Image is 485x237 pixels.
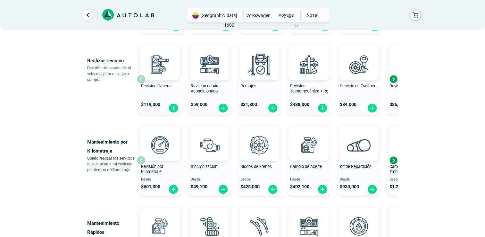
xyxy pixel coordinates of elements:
[200,127,219,147] img: AD0BCuuxAAAAAElFTkSuQmCC
[250,127,269,147] img: AD0BCuuxAAAAAElFTkSuQmCC
[87,56,137,65] p: Realizar revisión
[349,47,368,66] img: AD0BCuuxAAAAAElFTkSuQmCC
[196,131,224,159] img: sincronizacion-v3.svg
[367,103,377,113] img: fi_plus-circle2.svg
[250,47,269,66] img: AD0BCuuxAAAAAElFTkSuQmCC
[240,184,260,189] span: $ 425,000
[295,50,323,78] img: revision_tecno_mecanica-v3.svg
[347,139,371,151] img: correa_de_reparticion-v3.svg
[87,137,137,155] p: Mantenimiento por Kilometraje
[340,102,356,107] span: $ 84,000
[290,164,322,169] span: Cambio de Aceite
[191,178,229,182] span: Desde
[141,102,160,107] span: $ 119,000
[317,103,328,113] img: fi_plus-circle2.svg
[246,11,271,20] span: VOLKSWAGEN
[288,125,331,196] button: Cambio de Aceite Desde $402,100
[87,155,137,173] p: Quiero realizar los servicios que le tocan a mi vehículo por tiempo o Kilometraje
[250,209,269,228] img: AD0BCuuxAAAAAElFTkSuQmCC
[150,209,170,228] img: AD0BCuuxAAAAAElFTkSuQmCC
[290,102,309,107] span: $ 438,000
[389,83,424,88] span: Revisión de Batería
[268,184,278,194] img: fi_plus-circle2.svg
[191,184,207,189] span: $ 49,100
[191,102,207,107] span: $ 59,000
[191,164,217,169] span: Sincronizacion
[82,10,93,20] a: Ir al paso anterior
[200,47,219,66] img: AD0BCuuxAAAAAElFTkSuQmCC
[337,125,380,196] button: Kit de Repartición Desde $933,000
[389,184,413,189] span: $ 1,240,000
[245,50,273,78] img: peritaje-v3.svg
[290,178,328,182] span: Desde
[150,127,170,147] img: AD0BCuuxAAAAAElFTkSuQmCC
[290,83,328,94] span: Revisión Tecnomecánica + Rg
[87,219,137,237] p: Mantenimiento Rápidos
[240,178,279,182] span: Desde
[349,127,368,147] img: AD0BCuuxAAAAAElFTkSuQmCC
[340,184,359,189] span: $ 933,000
[240,102,257,107] span: $ 31,800
[141,83,171,88] span: Revisión General
[200,209,219,228] img: AD0BCuuxAAAAAElFTkSuQmCC
[299,127,319,147] img: AD0BCuuxAAAAAElFTkSuQmCC
[299,47,319,66] img: AD0BCuuxAAAAAElFTkSuQmCC
[238,43,281,115] button: Peritajes $31,800
[200,12,237,19] span: [GEOGRAPHIC_DATA]
[290,184,309,189] span: $ 402,100
[394,131,422,159] img: kit_de_embrague-v3.svg
[340,164,372,169] span: Kit de Repartición
[299,209,319,228] img: AD0BCuuxAAAAAElFTkSuQmCC
[389,155,398,165] div: Next slide
[141,178,179,182] span: Desde
[340,178,378,182] span: Desde
[389,178,428,182] span: Desde
[245,131,273,159] img: frenos2-v3.svg
[340,83,375,88] span: Servicio de Escáner
[192,12,199,19] img: Flag of COLOMBIA
[345,50,373,78] img: escaner-v3.svg
[387,125,430,196] button: Cambio de Kit de Embrague Desde $1,240,000
[240,83,256,88] span: Peritajes
[367,184,377,194] img: fi_plus-circle2.svg
[191,83,220,94] span: Revisión de Aire Acondicionado
[394,50,422,78] img: cambio_bateria-v3.svg
[295,131,323,159] img: cambio_de_aceite-v3.svg
[141,164,163,174] span: Revisión por Kilometraje
[387,43,430,115] button: Revisión de Batería $86,900
[218,103,228,113] img: fi_plus-circle2.svg
[87,65,137,83] p: Revisión del estado de mi vehículo, para un viaje o compra.
[389,74,398,84] div: Next slide
[218,184,228,194] img: fi_plus-circle2.svg
[389,164,420,174] span: Cambio de Kit de Embrague
[268,103,278,113] img: fi_plus-circle2.svg
[150,47,170,66] img: AD0BCuuxAAAAAElFTkSuQmCC
[238,125,281,196] button: Discos de Frenos Desde $425,000
[141,184,160,189] span: $ 601,000
[146,131,174,159] img: revision_por_kilometraje-v3.svg
[188,43,231,115] button: Revisión de Aire Acondicionado $59,000
[389,102,406,107] span: $ 86,900
[168,184,179,194] img: fi_plus-circle2.svg
[288,43,331,115] button: Revisión Tecnomecánica + Rg $438,000
[337,43,380,115] button: Servicio de Escáner $84,000
[196,50,224,78] img: aire_acondicionado-v3.svg
[301,11,323,20] span: 2018
[218,20,241,30] span: 1600
[138,125,182,196] button: Revisión por Kilometraje Desde $601,000
[349,209,368,228] img: AD0BCuuxAAAAAElFTkSuQmCC
[317,184,328,194] img: fi_plus-circle2.svg
[138,43,182,115] button: Revisión General $119,000
[240,164,272,169] span: Discos de Frenos
[168,103,179,113] img: fi_plus-circle2.svg
[274,11,297,20] span: VOYAGE
[188,125,231,196] button: Sincronizacion Desde $49,100
[146,50,174,78] img: revision_general-v3.svg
